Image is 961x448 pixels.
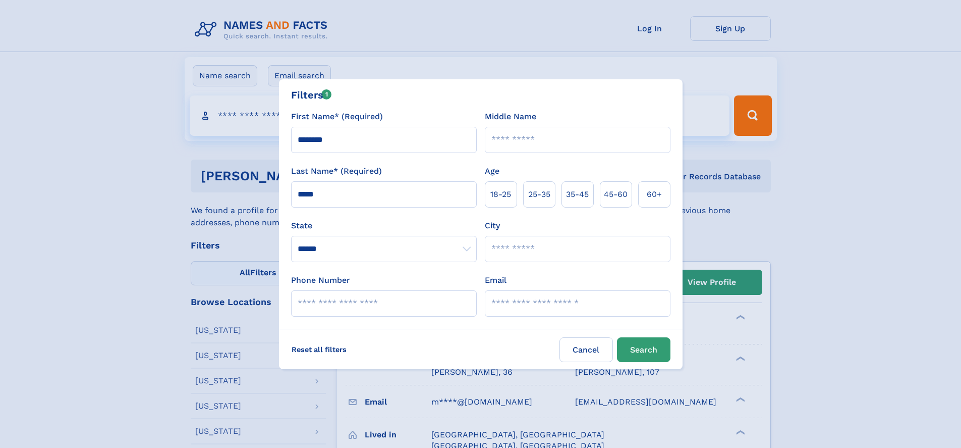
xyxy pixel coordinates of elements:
[528,188,550,201] span: 25‑35
[291,111,383,123] label: First Name* (Required)
[285,337,353,362] label: Reset all filters
[291,87,332,103] div: Filters
[485,274,506,286] label: Email
[559,337,613,362] label: Cancel
[291,165,382,177] label: Last Name* (Required)
[485,165,499,177] label: Age
[566,188,589,201] span: 35‑45
[490,188,511,201] span: 18‑25
[291,274,350,286] label: Phone Number
[291,220,477,232] label: State
[617,337,670,362] button: Search
[604,188,628,201] span: 45‑60
[647,188,662,201] span: 60+
[485,111,536,123] label: Middle Name
[485,220,500,232] label: City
